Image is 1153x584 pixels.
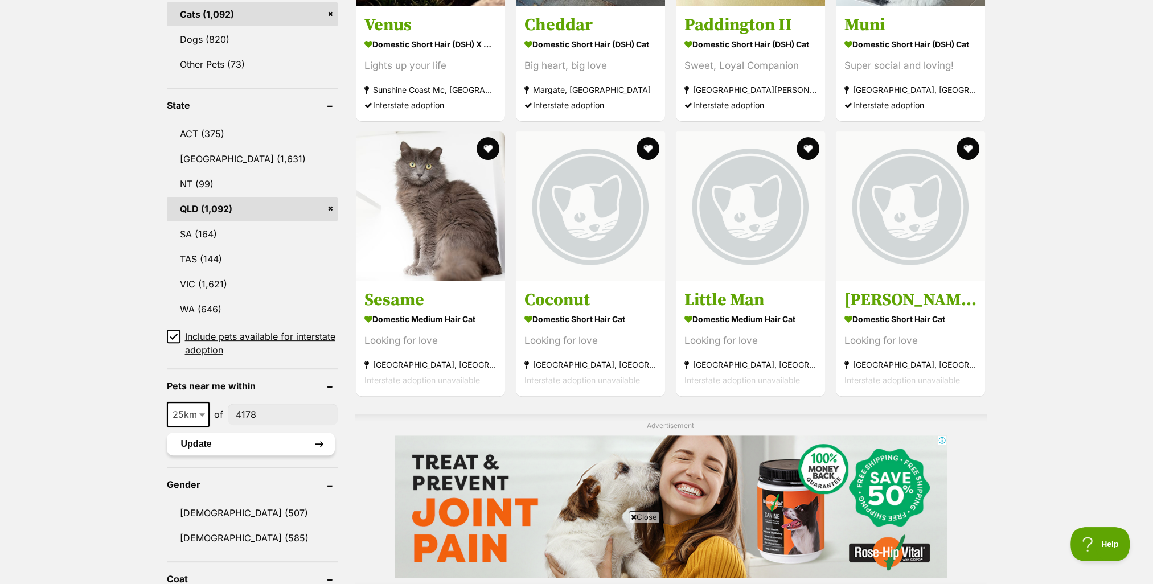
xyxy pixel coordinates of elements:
a: Other Pets (73) [167,52,338,76]
strong: Domestic Short Hair (DSH) Cat [524,35,656,52]
strong: Domestic Medium Hair Cat [684,311,816,327]
a: [PERSON_NAME] Domestic Short Hair Cat Looking for love [GEOGRAPHIC_DATA], [GEOGRAPHIC_DATA] Inter... [836,281,985,396]
strong: Sunshine Coast Mc, [GEOGRAPHIC_DATA] [364,81,497,97]
a: SA (164) [167,222,338,246]
a: [DEMOGRAPHIC_DATA] (585) [167,526,338,550]
div: Looking for love [844,333,976,348]
a: VIC (1,621) [167,272,338,296]
header: Coat [167,574,338,584]
button: Update [167,433,335,455]
header: Gender [167,479,338,490]
span: Interstate adoption unavailable [684,375,800,385]
strong: Domestic Short Hair (DSH) Cat [684,35,816,52]
button: favourite [797,137,819,160]
a: TAS (144) [167,247,338,271]
strong: [GEOGRAPHIC_DATA], [GEOGRAPHIC_DATA] [684,357,816,372]
button: favourite [957,137,980,160]
h3: Cheddar [524,14,656,35]
button: favourite [477,137,499,160]
span: Interstate adoption unavailable [364,375,480,385]
div: Interstate adoption [524,97,656,112]
a: Include pets available for interstate adoption [167,330,338,357]
span: Interstate adoption unavailable [524,375,640,385]
button: favourite [637,137,659,160]
a: NT (99) [167,172,338,196]
h3: Paddington II [684,14,816,35]
span: Include pets available for interstate adoption [185,330,338,357]
a: Venus Domestic Short Hair (DSH) x Oriental Shorthair Cat Lights up your life Sunshine Coast Mc, [... [356,5,505,121]
header: Pets near me within [167,381,338,391]
span: Interstate adoption unavailable [844,375,960,385]
strong: Domestic Short Hair Cat [844,311,976,327]
strong: Domestic Short Hair Cat [524,311,656,327]
h3: Muni [844,14,976,35]
a: Dogs (820) [167,27,338,51]
a: ACT (375) [167,122,338,146]
span: of [214,408,223,421]
div: Sweet, Loyal Companion [684,57,816,73]
h3: Coconut [524,289,656,311]
a: [GEOGRAPHIC_DATA] (1,631) [167,147,338,171]
header: State [167,100,338,110]
h3: Venus [364,14,497,35]
div: Interstate adoption [364,97,497,112]
strong: Margate, [GEOGRAPHIC_DATA] [524,81,656,97]
span: 25km [168,406,208,422]
a: Cheddar Domestic Short Hair (DSH) Cat Big heart, big love Margate, [GEOGRAPHIC_DATA] Interstate a... [516,5,665,121]
strong: Domestic Short Hair (DSH) Cat [844,35,976,52]
h3: Little Man [684,289,816,311]
strong: Domestic Medium Hair Cat [364,311,497,327]
h3: [PERSON_NAME] [844,289,976,311]
a: QLD (1,092) [167,197,338,221]
div: Looking for love [364,333,497,348]
a: Little Man Domestic Medium Hair Cat Looking for love [GEOGRAPHIC_DATA], [GEOGRAPHIC_DATA] Interst... [676,281,825,396]
span: Close [629,511,659,523]
a: Paddington II Domestic Short Hair (DSH) Cat Sweet, Loyal Companion [GEOGRAPHIC_DATA][PERSON_NAME]... [676,5,825,121]
div: Lights up your life [364,57,497,73]
strong: [GEOGRAPHIC_DATA], [GEOGRAPHIC_DATA] [364,357,497,372]
a: [DEMOGRAPHIC_DATA] (507) [167,501,338,525]
strong: [GEOGRAPHIC_DATA], [GEOGRAPHIC_DATA] [844,357,976,372]
div: Super social and loving! [844,57,976,73]
div: Looking for love [684,333,816,348]
span: 25km [167,402,210,427]
input: postcode [228,404,338,425]
h3: Sesame [364,289,497,311]
div: Interstate adoption [684,97,816,112]
img: Sesame - Domestic Medium Hair Cat [356,131,505,281]
strong: [GEOGRAPHIC_DATA][PERSON_NAME][GEOGRAPHIC_DATA] [684,81,816,97]
a: Cats (1,092) [167,2,338,26]
div: Looking for love [524,333,656,348]
iframe: Help Scout Beacon - Open [1070,527,1130,561]
a: WA (646) [167,297,338,321]
a: Muni Domestic Short Hair (DSH) Cat Super social and loving! [GEOGRAPHIC_DATA], [GEOGRAPHIC_DATA] ... [836,5,985,121]
iframe: Advertisement [370,527,784,578]
div: Interstate adoption [844,97,976,112]
strong: Domestic Short Hair (DSH) x Oriental Shorthair Cat [364,35,497,52]
div: Big heart, big love [524,57,656,73]
a: Sesame Domestic Medium Hair Cat Looking for love [GEOGRAPHIC_DATA], [GEOGRAPHIC_DATA] Interstate ... [356,281,505,396]
strong: [GEOGRAPHIC_DATA], [GEOGRAPHIC_DATA] [844,81,976,97]
strong: [GEOGRAPHIC_DATA], [GEOGRAPHIC_DATA] [524,357,656,372]
a: Coconut Domestic Short Hair Cat Looking for love [GEOGRAPHIC_DATA], [GEOGRAPHIC_DATA] Interstate ... [516,281,665,396]
iframe: Advertisement [395,435,947,578]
